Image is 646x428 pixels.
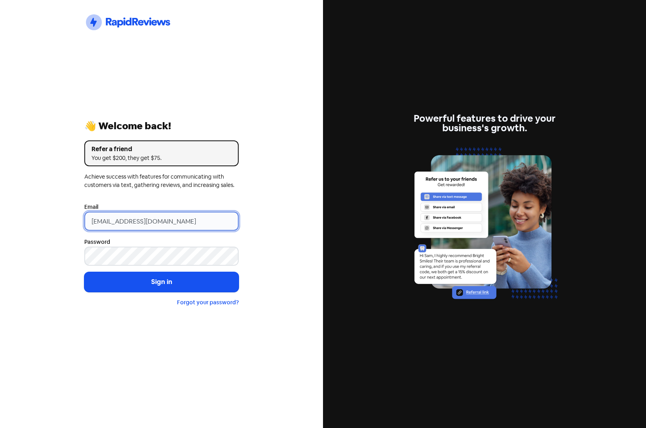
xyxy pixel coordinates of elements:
div: You get $200, they get $75. [91,154,232,162]
div: Achieve success with features for communicating with customers via text, gathering reviews, and i... [84,173,239,189]
a: Forgot your password? [177,299,239,306]
div: Refer a friend [91,144,232,154]
input: Enter your email address... [84,212,239,231]
label: Email [84,203,98,211]
div: Powerful features to drive your business's growth. [407,114,562,133]
div: 👋 Welcome back! [84,121,239,131]
label: Password [84,238,110,246]
img: referrals [407,142,562,314]
button: Sign in [84,272,239,292]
